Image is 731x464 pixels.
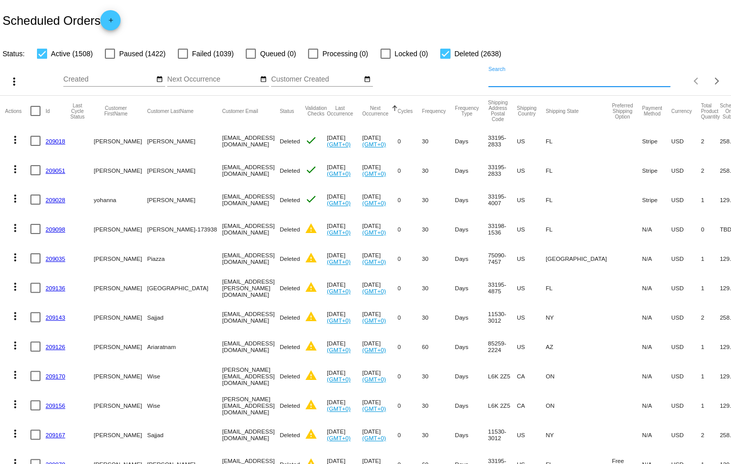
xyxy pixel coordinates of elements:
button: Change sorting for LastProcessingCycleId [70,103,85,120]
mat-icon: warning [305,369,317,381]
mat-cell: 33198-1536 [488,214,517,244]
button: Next page [707,71,727,91]
a: (GMT+0) [362,288,386,294]
mat-cell: [EMAIL_ADDRESS][DOMAIN_NAME] [222,185,280,214]
a: 209018 [46,138,65,144]
a: (GMT+0) [327,405,351,412]
mat-cell: [DATE] [362,420,398,449]
mat-cell: USD [671,420,701,449]
mat-cell: 30 [422,391,455,420]
mat-cell: [PERSON_NAME] [94,273,147,302]
span: Locked (0) [395,48,428,60]
mat-cell: USD [671,332,701,361]
mat-icon: warning [305,340,317,352]
mat-cell: L6K 2Z5 [488,361,517,391]
mat-cell: 1 [701,361,719,391]
mat-cell: 30 [422,244,455,273]
mat-cell: 0 [398,391,422,420]
button: Change sorting for Cycles [398,108,413,114]
mat-icon: warning [305,428,317,440]
mat-cell: ON [546,361,612,391]
mat-icon: check [305,193,317,205]
mat-cell: [PERSON_NAME] [147,126,222,156]
mat-cell: [PERSON_NAME] [147,156,222,185]
mat-cell: [DATE] [362,273,398,302]
mat-cell: 30 [422,302,455,332]
mat-cell: Piazza [147,244,222,273]
mat-cell: [PERSON_NAME][EMAIL_ADDRESS][DOMAIN_NAME] [222,391,280,420]
input: Customer Created [271,75,362,84]
mat-cell: US [517,420,546,449]
mat-cell: CA [517,391,546,420]
mat-cell: USD [671,391,701,420]
mat-cell: Days [455,214,488,244]
button: Change sorting for ShippingPostcode [488,100,508,122]
mat-cell: [DATE] [327,185,362,214]
mat-cell: 85259-2224 [488,332,517,361]
mat-cell: [DATE] [327,361,362,391]
span: Deleted [280,226,300,233]
mat-cell: 1 [701,273,719,302]
mat-cell: 33195-2833 [488,156,517,185]
mat-cell: [PERSON_NAME] [94,156,147,185]
a: 209143 [46,314,65,321]
mat-cell: [EMAIL_ADDRESS][DOMAIN_NAME] [222,302,280,332]
a: 209170 [46,373,65,379]
mat-icon: more_vert [8,75,20,88]
mat-cell: [DATE] [327,391,362,420]
mat-cell: FL [546,214,612,244]
mat-cell: [DATE] [362,185,398,214]
mat-cell: 0 [398,332,422,361]
button: Change sorting for CurrencyIso [671,108,692,114]
mat-icon: more_vert [9,310,21,322]
mat-cell: NY [546,420,612,449]
a: (GMT+0) [327,258,351,265]
mat-cell: USD [671,361,701,391]
button: Change sorting for FrequencyType [455,105,479,117]
h2: Scheduled Orders [3,10,121,30]
mat-cell: [DATE] [362,156,398,185]
mat-cell: US [517,302,546,332]
mat-icon: more_vert [9,222,21,234]
mat-cell: [DATE] [327,214,362,244]
span: Deleted [280,138,300,144]
mat-cell: [PERSON_NAME] [147,185,222,214]
mat-cell: [DATE] [362,361,398,391]
a: 209098 [46,226,65,233]
mat-cell: [EMAIL_ADDRESS][DOMAIN_NAME] [222,214,280,244]
a: (GMT+0) [327,141,351,147]
mat-cell: [DATE] [362,214,398,244]
mat-icon: check [305,164,317,176]
mat-cell: 2 [701,302,719,332]
mat-cell: [DATE] [327,244,362,273]
mat-cell: NY [546,302,612,332]
span: Deleted (2638) [454,48,502,60]
mat-cell: [DATE] [327,332,362,361]
mat-cell: US [517,332,546,361]
mat-cell: 1 [701,244,719,273]
mat-cell: Stripe [642,126,671,156]
mat-icon: more_vert [9,134,21,146]
span: Deleted [280,402,300,409]
a: (GMT+0) [362,258,386,265]
mat-cell: [PERSON_NAME] [94,214,147,244]
a: (GMT+0) [327,229,351,236]
input: Created [63,75,155,84]
mat-icon: warning [305,311,317,323]
mat-cell: [PERSON_NAME] [94,244,147,273]
span: Deleted [280,255,300,262]
mat-cell: 0 [398,214,422,244]
button: Change sorting for Id [46,108,50,114]
span: Deleted [280,285,300,291]
span: Deleted [280,343,300,350]
mat-cell: [PERSON_NAME] [94,332,147,361]
mat-cell: 0 [398,302,422,332]
mat-cell: 0 [701,214,719,244]
mat-cell: 0 [398,273,422,302]
mat-cell: USD [671,185,701,214]
a: (GMT+0) [362,435,386,441]
mat-cell: [DATE] [327,156,362,185]
mat-icon: more_vert [9,428,21,440]
span: Deleted [280,373,300,379]
mat-icon: more_vert [9,281,21,293]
